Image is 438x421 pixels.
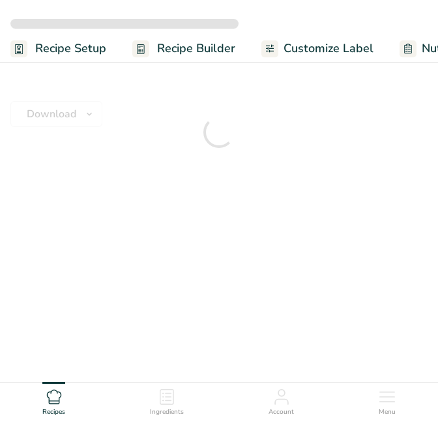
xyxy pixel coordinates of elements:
[35,40,106,57] span: Recipe Setup
[261,34,373,63] a: Customize Label
[157,40,235,57] span: Recipe Builder
[150,383,184,418] a: Ingredients
[284,40,373,57] span: Customize Label
[379,407,396,417] span: Menu
[42,407,65,417] span: Recipes
[10,34,106,63] a: Recipe Setup
[132,34,235,63] a: Recipe Builder
[269,383,294,418] a: Account
[150,407,184,417] span: Ingredients
[269,407,294,417] span: Account
[42,383,65,418] a: Recipes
